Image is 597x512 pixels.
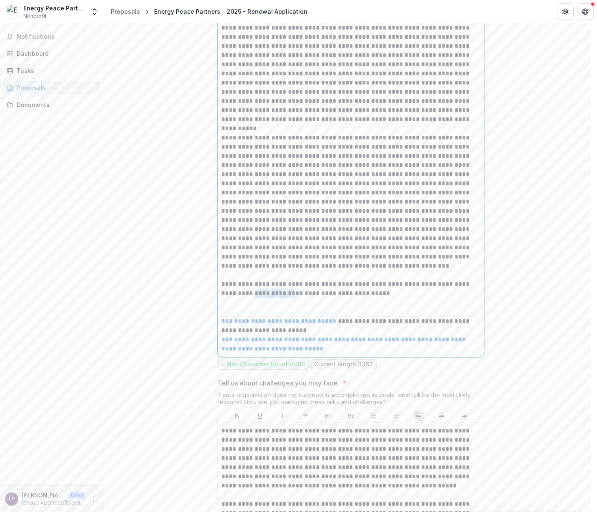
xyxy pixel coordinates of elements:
span: Notifications [17,33,97,40]
div: Energy Peace Partners - 2025 - Renewal Application [154,7,307,16]
button: Strike [300,411,310,421]
div: Lindsey Padjen [9,496,15,502]
div: If your organization does not succeed in accomplishing its goals, what will be the most likely re... [217,391,484,409]
button: Align Right [459,411,469,421]
div: Energy Peace Partners [23,4,85,12]
a: Dashboard [3,47,100,60]
button: Bullet List [368,411,378,421]
button: Italicize [277,411,287,421]
p: Max Character Count: 4000 [226,361,305,368]
button: Heading 1 [323,411,333,421]
button: Underline [255,411,265,421]
button: Ordered List [391,411,401,421]
button: More [89,494,99,504]
div: Proposals [17,83,94,92]
a: Tasks [3,64,100,77]
span: Nonprofit [23,12,47,20]
div: Dashboard [17,49,94,58]
button: Align Left [414,411,424,421]
button: Partners [557,3,574,20]
a: Documents [3,98,100,112]
a: Proposals [3,81,100,94]
nav: breadcrumb [107,5,311,17]
button: Notifications [3,30,100,43]
div: Documents [17,100,94,109]
a: Proposals [107,5,143,17]
button: Get Help [577,3,594,20]
button: Open entity switcher [89,3,100,20]
img: Energy Peace Partners [7,5,20,18]
p: [EMAIL_ADDRESS][DOMAIN_NAME] [22,500,85,507]
div: Proposals [111,7,140,16]
p: User [68,492,85,499]
button: Bold [232,411,242,421]
button: Heading 2 [346,411,356,421]
button: Align Center [437,411,447,421]
p: Current length: 3367 [314,361,373,368]
p: Tell us about challenges you may face. [217,378,339,388]
div: Tasks [17,66,94,75]
p: [PERSON_NAME] [22,491,65,500]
